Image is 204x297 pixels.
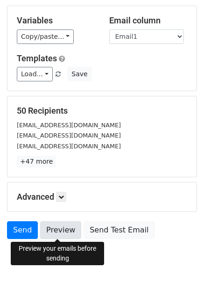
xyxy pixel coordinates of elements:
iframe: Chat Widget [157,252,204,297]
a: Send Test Email [84,221,155,239]
a: Load... [17,67,53,81]
div: Preview your emails before sending [11,242,104,265]
small: [EMAIL_ADDRESS][DOMAIN_NAME] [17,143,121,150]
a: +47 more [17,156,56,167]
h5: Variables [17,15,95,26]
button: Save [67,67,91,81]
a: Preview [40,221,81,239]
h5: 50 Recipients [17,106,187,116]
h5: Advanced [17,192,187,202]
h5: Email column [109,15,188,26]
a: Copy/paste... [17,29,74,44]
small: [EMAIL_ADDRESS][DOMAIN_NAME] [17,122,121,129]
a: Templates [17,53,57,63]
a: Send [7,221,38,239]
small: [EMAIL_ADDRESS][DOMAIN_NAME] [17,132,121,139]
